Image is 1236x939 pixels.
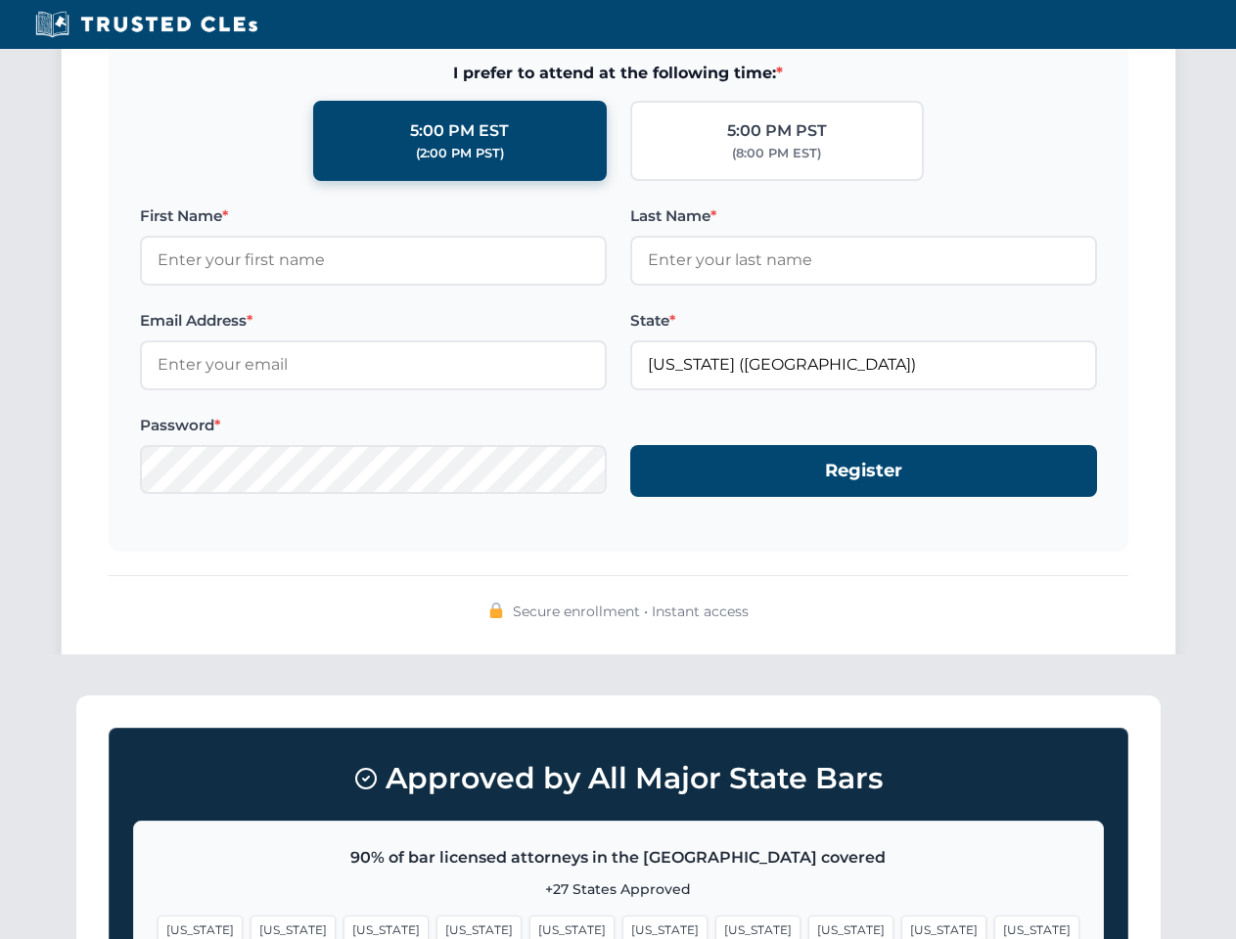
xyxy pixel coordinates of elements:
[158,845,1079,871] p: 90% of bar licensed attorneys in the [GEOGRAPHIC_DATA] covered
[140,61,1097,86] span: I prefer to attend at the following time:
[630,309,1097,333] label: State
[488,603,504,618] img: 🔒
[732,144,821,163] div: (8:00 PM EST)
[410,118,509,144] div: 5:00 PM EST
[630,340,1097,389] input: Florida (FL)
[29,10,263,39] img: Trusted CLEs
[140,340,607,389] input: Enter your email
[158,878,1079,900] p: +27 States Approved
[416,144,504,163] div: (2:00 PM PST)
[727,118,827,144] div: 5:00 PM PST
[630,445,1097,497] button: Register
[140,236,607,285] input: Enter your first name
[513,601,749,622] span: Secure enrollment • Instant access
[630,204,1097,228] label: Last Name
[140,414,607,437] label: Password
[140,309,607,333] label: Email Address
[140,204,607,228] label: First Name
[630,236,1097,285] input: Enter your last name
[133,752,1104,805] h3: Approved by All Major State Bars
